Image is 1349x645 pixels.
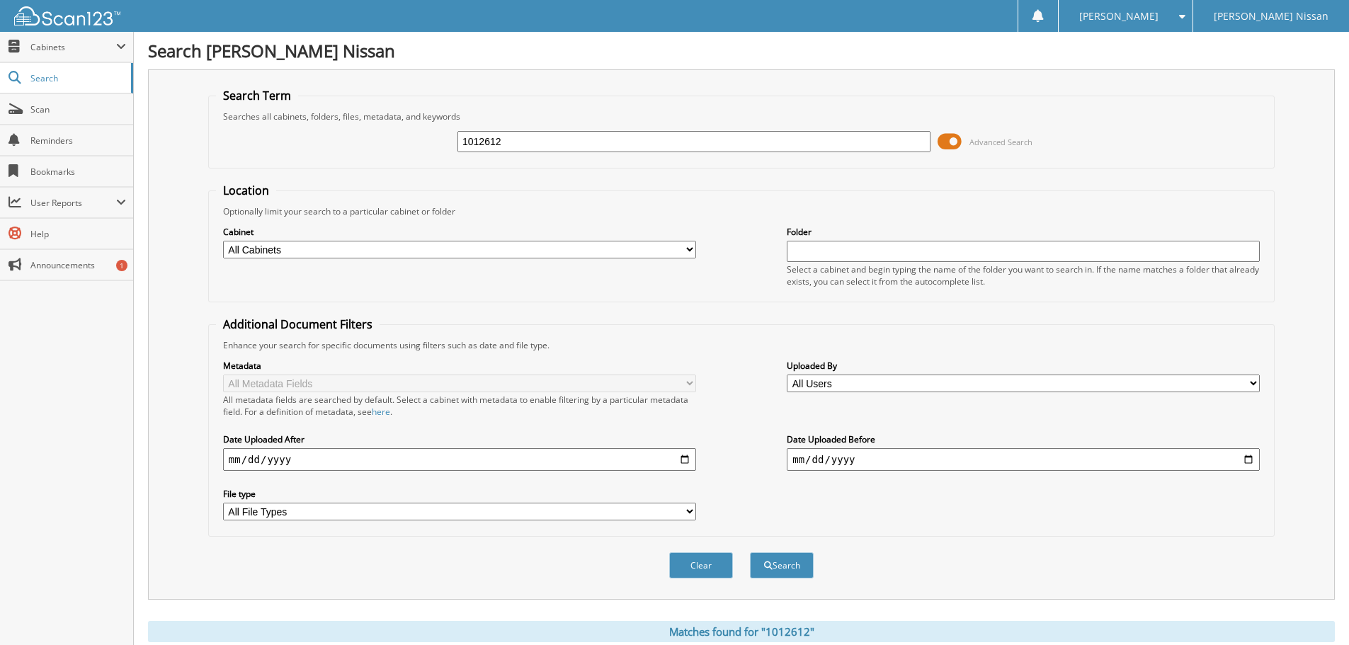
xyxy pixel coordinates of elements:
span: Announcements [30,259,126,271]
label: Cabinet [223,226,696,238]
div: Matches found for "1012612" [148,621,1335,642]
button: Clear [669,552,733,578]
a: here [372,406,390,418]
label: Date Uploaded Before [787,433,1260,445]
span: Cabinets [30,41,116,53]
div: Select a cabinet and begin typing the name of the folder you want to search in. If the name match... [787,263,1260,287]
span: [PERSON_NAME] [1079,12,1159,21]
label: Date Uploaded After [223,433,696,445]
legend: Location [216,183,276,198]
label: Uploaded By [787,360,1260,372]
legend: Search Term [216,88,298,103]
div: Optionally limit your search to a particular cabinet or folder [216,205,1267,217]
img: scan123-logo-white.svg [14,6,120,25]
span: User Reports [30,197,116,209]
legend: Additional Document Filters [216,316,380,332]
span: Search [30,72,124,84]
span: Help [30,228,126,240]
span: Reminders [30,135,126,147]
label: Metadata [223,360,696,372]
span: Advanced Search [969,137,1032,147]
label: Folder [787,226,1260,238]
h1: Search [PERSON_NAME] Nissan [148,39,1335,62]
span: Bookmarks [30,166,126,178]
button: Search [750,552,814,578]
label: File type [223,488,696,500]
span: [PERSON_NAME] Nissan [1214,12,1328,21]
div: 1 [116,260,127,271]
div: All metadata fields are searched by default. Select a cabinet with metadata to enable filtering b... [223,394,696,418]
input: end [787,448,1260,471]
input: start [223,448,696,471]
span: Scan [30,103,126,115]
div: Enhance your search for specific documents using filters such as date and file type. [216,339,1267,351]
div: Searches all cabinets, folders, files, metadata, and keywords [216,110,1267,122]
